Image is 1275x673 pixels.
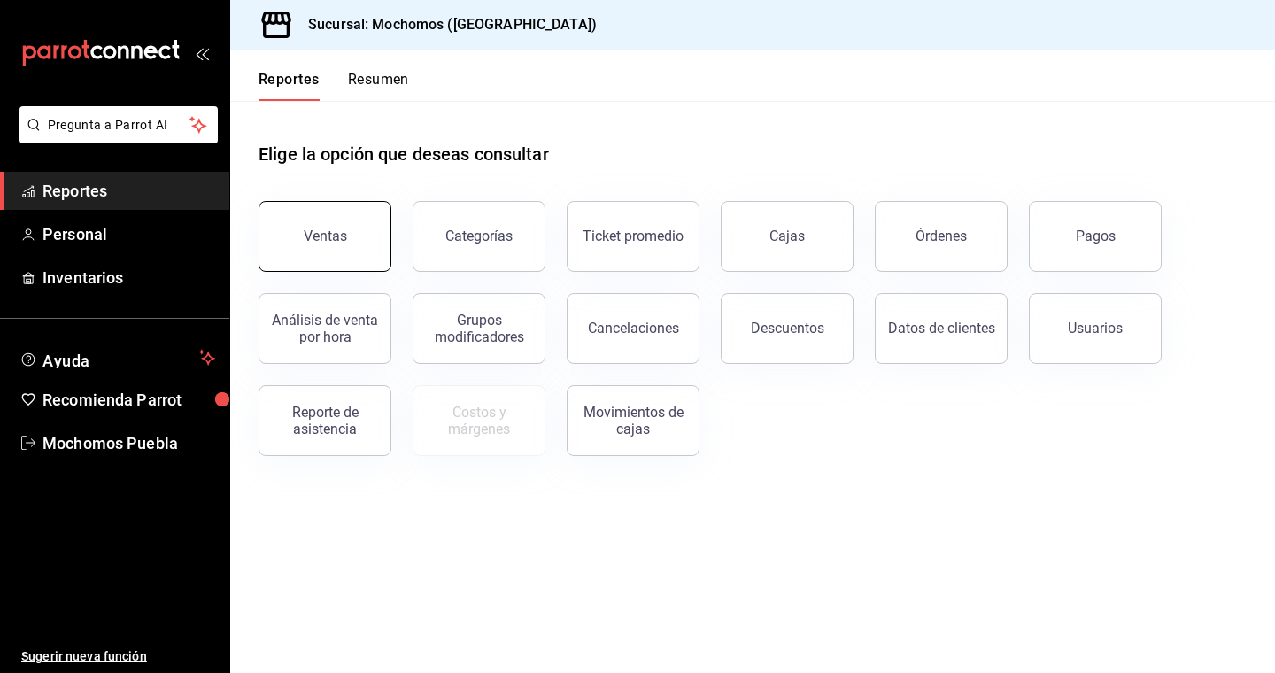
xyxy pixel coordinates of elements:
[751,320,824,336] div: Descuentos
[42,222,215,246] span: Personal
[259,141,549,167] h1: Elige la opción que deseas consultar
[567,385,699,456] button: Movimientos de cajas
[1068,320,1123,336] div: Usuarios
[294,14,597,35] h3: Sucursal: Mochomos ([GEOGRAPHIC_DATA])
[445,228,513,244] div: Categorías
[348,71,409,101] button: Resumen
[769,226,806,247] div: Cajas
[21,647,215,666] span: Sugerir nueva función
[48,116,190,135] span: Pregunta a Parrot AI
[578,404,688,437] div: Movimientos de cajas
[270,312,380,345] div: Análisis de venta por hora
[42,431,215,455] span: Mochomos Puebla
[259,71,409,101] div: navigation tabs
[583,228,684,244] div: Ticket promedio
[12,128,218,147] a: Pregunta a Parrot AI
[424,404,534,437] div: Costos y márgenes
[413,293,545,364] button: Grupos modificadores
[424,312,534,345] div: Grupos modificadores
[567,201,699,272] button: Ticket promedio
[567,293,699,364] button: Cancelaciones
[270,404,380,437] div: Reporte de asistencia
[888,320,995,336] div: Datos de clientes
[259,385,391,456] button: Reporte de asistencia
[195,46,209,60] button: open_drawer_menu
[588,320,679,336] div: Cancelaciones
[259,293,391,364] button: Análisis de venta por hora
[42,179,215,203] span: Reportes
[875,201,1008,272] button: Órdenes
[42,347,192,368] span: Ayuda
[1029,293,1162,364] button: Usuarios
[259,71,320,101] button: Reportes
[916,228,967,244] div: Órdenes
[1076,228,1116,244] div: Pagos
[42,266,215,290] span: Inventarios
[413,201,545,272] button: Categorías
[304,228,347,244] div: Ventas
[19,106,218,143] button: Pregunta a Parrot AI
[42,388,215,412] span: Recomienda Parrot
[721,201,854,272] a: Cajas
[413,385,545,456] button: Contrata inventarios para ver este reporte
[1029,201,1162,272] button: Pagos
[721,293,854,364] button: Descuentos
[259,201,391,272] button: Ventas
[875,293,1008,364] button: Datos de clientes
